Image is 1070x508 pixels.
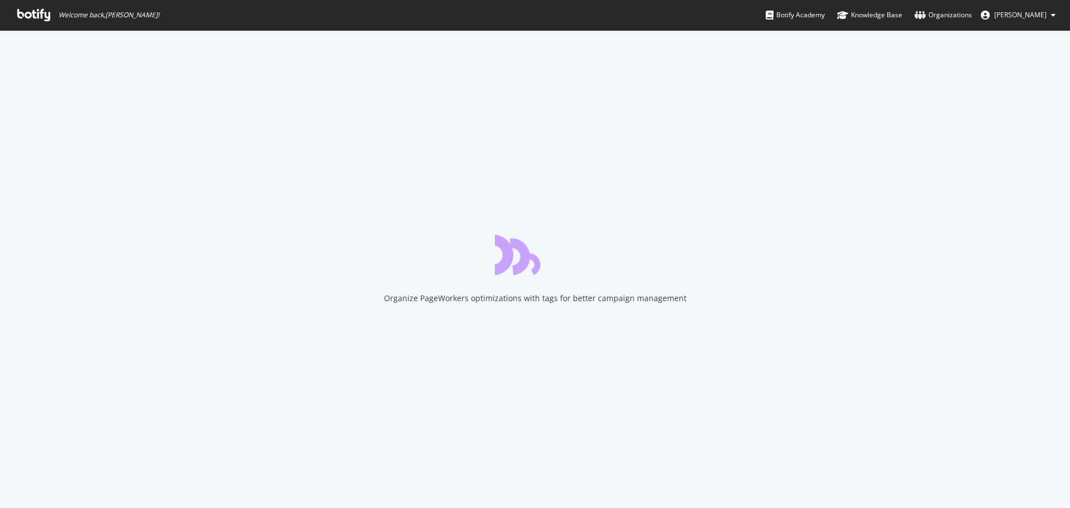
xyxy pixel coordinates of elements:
[972,6,1064,24] button: [PERSON_NAME]
[59,11,159,20] span: Welcome back, [PERSON_NAME] !
[495,235,575,275] div: animation
[384,293,687,304] div: Organize PageWorkers optimizations with tags for better campaign management
[994,10,1047,20] span: Camille Sertillanges
[915,9,972,21] div: Organizations
[837,9,902,21] div: Knowledge Base
[766,9,825,21] div: Botify Academy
